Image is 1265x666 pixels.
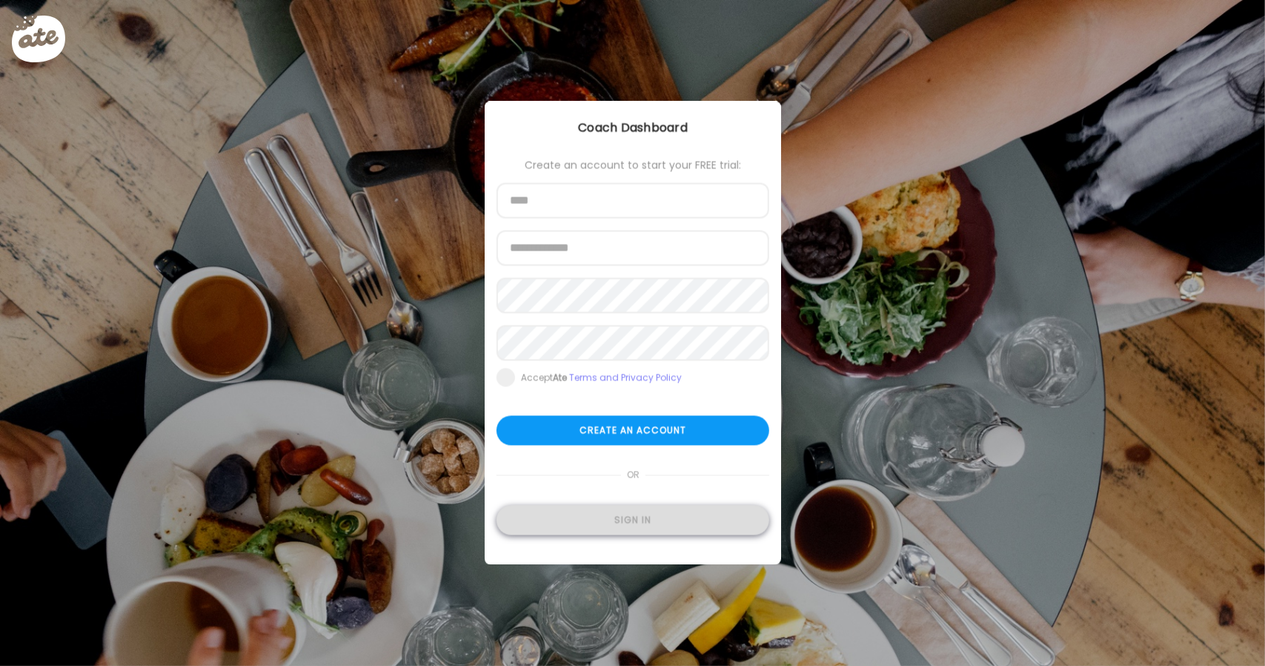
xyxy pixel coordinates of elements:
[497,416,769,446] div: Create an account
[497,159,769,171] div: Create an account to start your FREE trial:
[497,506,769,535] div: Sign in
[553,372,567,384] b: Ate
[620,461,645,490] span: or
[521,372,682,384] div: Accept
[569,372,682,384] a: Terms and Privacy Policy
[485,119,781,137] div: Coach Dashboard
